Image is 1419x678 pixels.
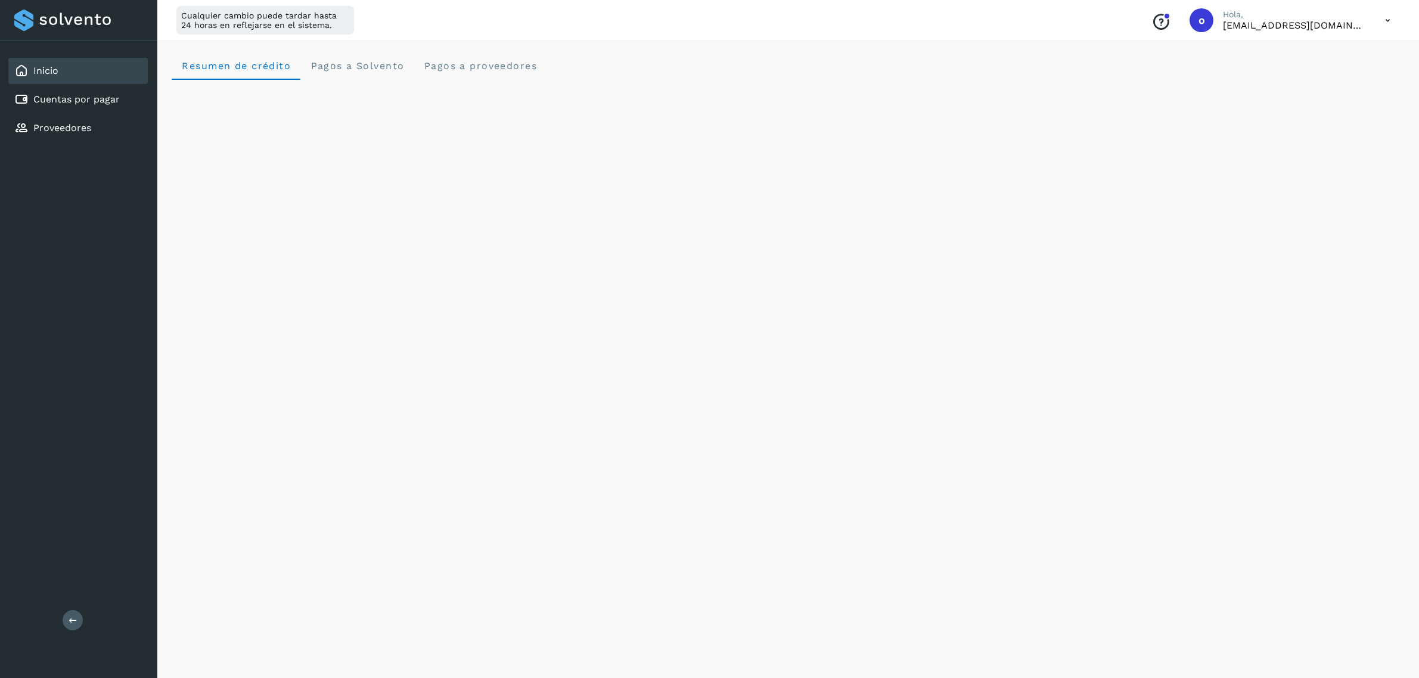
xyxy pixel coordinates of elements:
div: Inicio [8,58,148,84]
div: Cuentas por pagar [8,86,148,113]
span: Pagos a Solvento [310,60,404,71]
a: Cuentas por pagar [33,94,120,105]
span: Resumen de crédito [181,60,291,71]
p: Hola, [1223,10,1366,20]
a: Proveedores [33,122,91,133]
span: Pagos a proveedores [423,60,537,71]
p: orlando@rfllogistics.com.mx [1223,20,1366,31]
div: Cualquier cambio puede tardar hasta 24 horas en reflejarse en el sistema. [176,6,354,35]
div: Proveedores [8,115,148,141]
a: Inicio [33,65,58,76]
